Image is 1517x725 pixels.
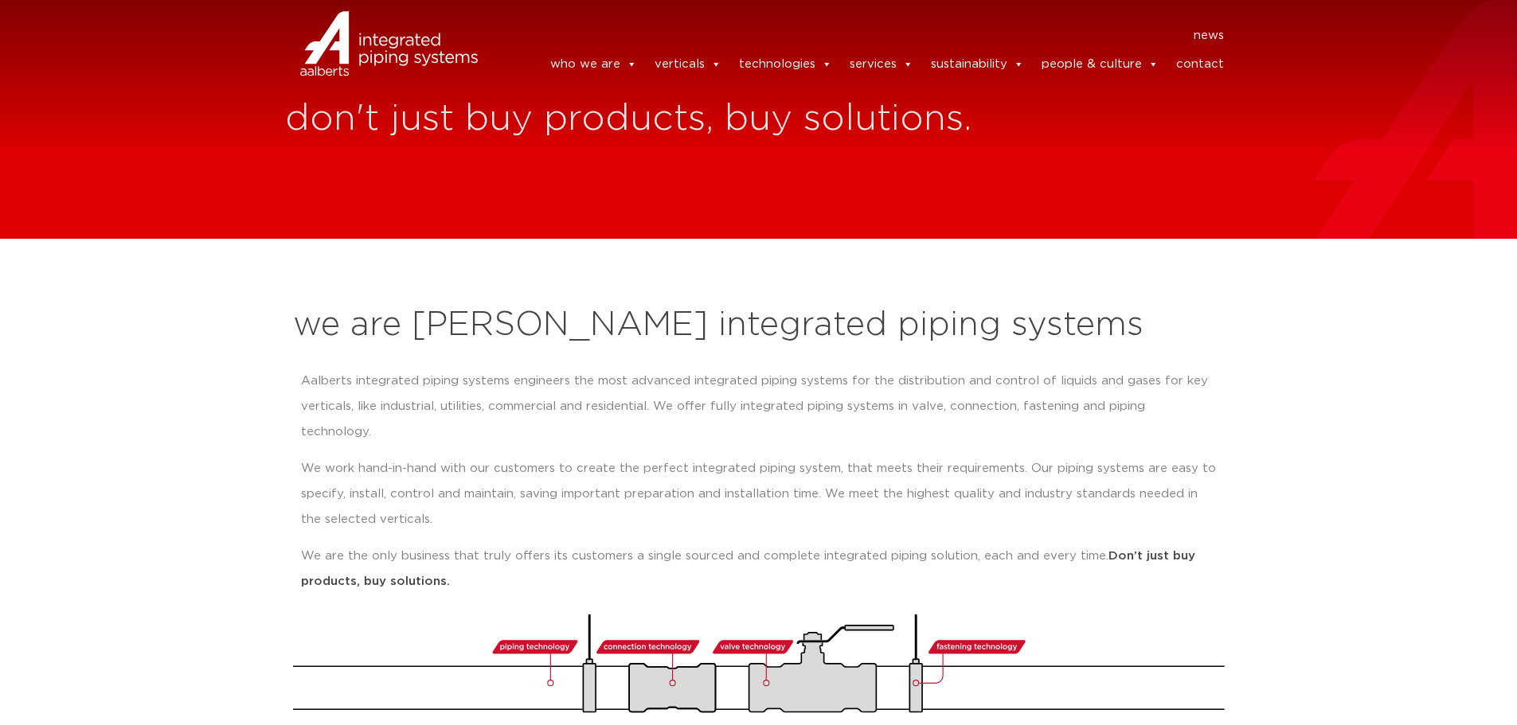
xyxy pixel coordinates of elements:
[739,49,832,80] a: technologies
[655,49,721,80] a: verticals
[1194,23,1224,49] a: news
[550,49,637,80] a: who we are
[502,23,1225,49] nav: Menu
[1042,49,1159,80] a: people & culture
[301,456,1217,532] p: We work hand-in-hand with our customers to create the perfect integrated piping system, that meet...
[301,544,1217,594] p: We are the only business that truly offers its customers a single sourced and complete integrated...
[850,49,913,80] a: services
[931,49,1024,80] a: sustainability
[293,306,1225,345] h2: we are [PERSON_NAME] integrated piping systems
[301,368,1217,445] p: Aalberts integrated piping systems engineers the most advanced integrated piping systems for the ...
[1176,49,1224,80] a: contact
